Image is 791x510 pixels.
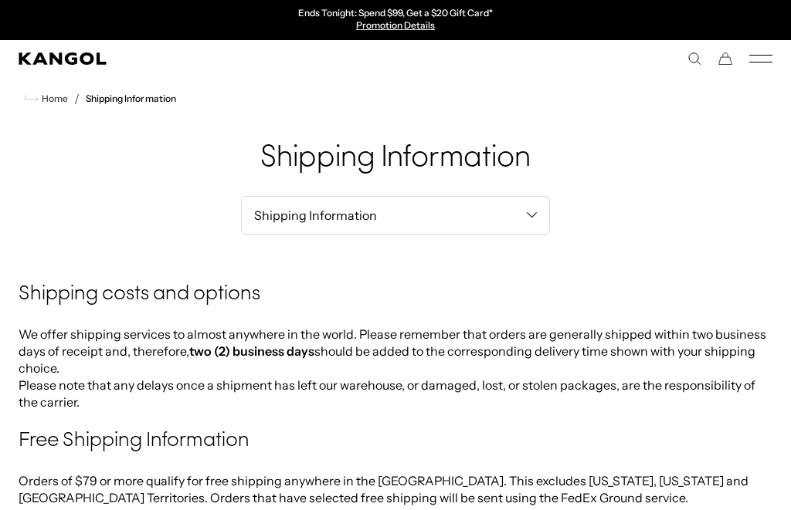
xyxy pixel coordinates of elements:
[19,139,772,177] h1: Shipping Information
[718,52,732,66] button: Cart
[19,52,395,65] a: Kangol
[39,93,68,104] span: Home
[19,281,772,309] h4: Shipping costs and options
[236,8,555,32] div: 1 of 2
[25,92,68,106] a: Home
[86,93,176,104] a: Shipping Information
[68,90,80,108] li: /
[356,19,435,31] a: Promotion Details
[19,326,772,410] p: We offer shipping services to almost anywhere in the world. Please remember that orders are gener...
[236,8,555,32] slideshow-component: Announcement bar
[189,343,314,359] strong: two (2) business days
[19,427,772,455] h4: Free Shipping Information
[236,8,555,32] div: Announcement
[687,52,701,66] summary: Search here
[749,52,772,66] button: Mobile Menu
[298,8,493,20] p: Ends Tonight: Spend $99, Get a $20 Gift Card*
[19,472,772,506] p: Orders of $79 or more qualify for free shipping anywhere in the [GEOGRAPHIC_DATA]. This excludes ...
